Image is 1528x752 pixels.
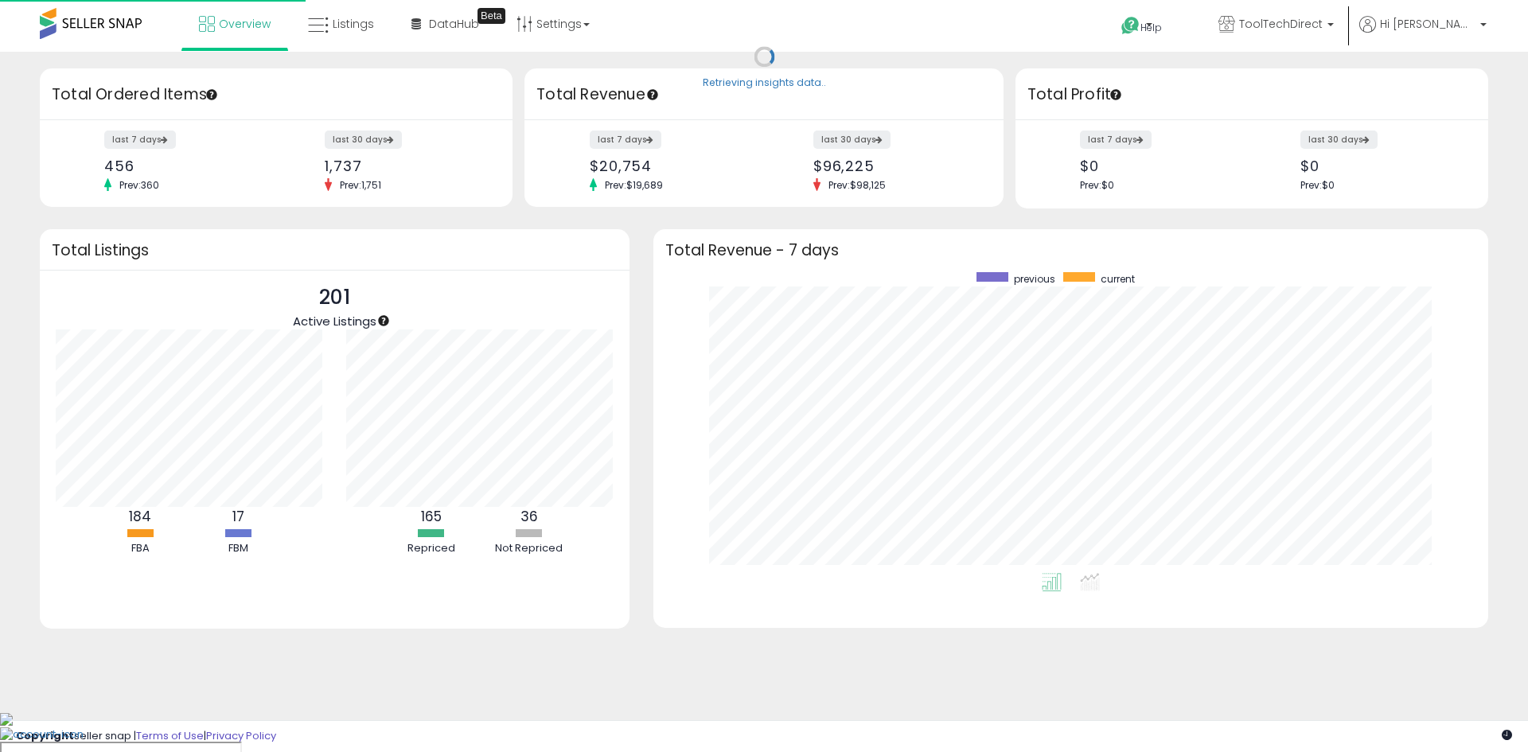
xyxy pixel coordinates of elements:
[205,88,219,102] div: Tooltip anchor
[1121,16,1140,36] i: Get Help
[1140,21,1162,34] span: Help
[92,541,188,556] div: FBA
[1300,158,1460,174] div: $0
[520,507,538,526] b: 36
[1080,158,1240,174] div: $0
[1027,84,1476,106] h3: Total Profit
[1359,16,1487,52] a: Hi [PERSON_NAME]
[477,8,505,24] div: Tooltip anchor
[219,16,271,32] span: Overview
[703,76,826,91] div: Retrieving insights data..
[1380,16,1475,32] span: Hi [PERSON_NAME]
[232,507,244,526] b: 17
[111,178,167,192] span: Prev: 360
[1300,178,1335,192] span: Prev: $0
[590,131,661,149] label: last 7 days
[813,131,891,149] label: last 30 days
[821,178,894,192] span: Prev: $98,125
[52,84,501,106] h3: Total Ordered Items
[421,507,442,526] b: 165
[1014,272,1055,286] span: previous
[645,88,660,102] div: Tooltip anchor
[1109,4,1193,52] a: Help
[293,313,376,329] span: Active Listings
[597,178,671,192] span: Prev: $19,689
[665,244,1476,256] h3: Total Revenue - 7 days
[376,314,391,328] div: Tooltip anchor
[429,16,479,32] span: DataHub
[129,507,151,526] b: 184
[1080,131,1152,149] label: last 7 days
[325,158,485,174] div: 1,737
[325,131,402,149] label: last 30 days
[590,158,752,174] div: $20,754
[104,158,264,174] div: 456
[384,541,479,556] div: Repriced
[481,541,577,556] div: Not Repriced
[813,158,976,174] div: $96,225
[1239,16,1323,32] span: ToolTechDirect
[104,131,176,149] label: last 7 days
[190,541,286,556] div: FBM
[293,282,376,313] p: 201
[1300,131,1378,149] label: last 30 days
[536,84,992,106] h3: Total Revenue
[1080,178,1114,192] span: Prev: $0
[333,16,374,32] span: Listings
[52,244,618,256] h3: Total Listings
[332,178,389,192] span: Prev: 1,751
[1109,88,1123,102] div: Tooltip anchor
[1101,272,1135,286] span: current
